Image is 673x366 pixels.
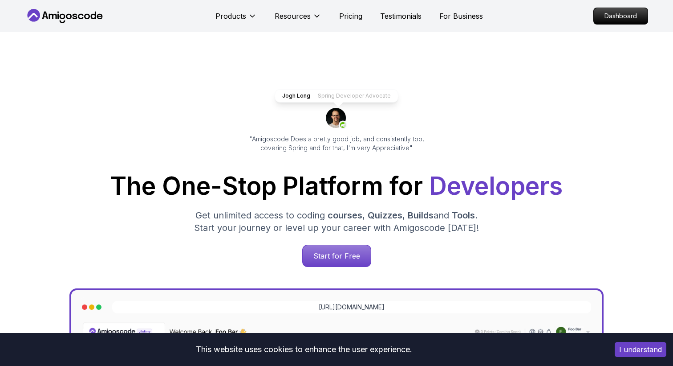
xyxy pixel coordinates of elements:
img: josh long [326,108,347,129]
p: Resources [275,11,311,21]
a: [URL][DOMAIN_NAME] [319,303,385,312]
span: courses [328,210,362,221]
p: Dashboard [594,8,648,24]
p: Get unlimited access to coding , , and . Start your journey or level up your career with Amigosco... [187,209,486,234]
a: For Business [439,11,483,21]
button: Resources [275,11,321,29]
a: Pricing [339,11,362,21]
p: Products [215,11,246,21]
span: Developers [429,171,563,201]
button: Accept cookies [615,342,666,357]
p: Jogh Long [282,92,310,99]
p: Start for Free [303,245,371,267]
a: Testimonials [380,11,422,21]
iframe: chat widget [618,310,673,353]
p: Spring Developer Advocate [318,92,391,99]
div: This website uses cookies to enhance the user experience. [7,340,601,359]
span: Builds [408,210,434,221]
a: Dashboard [593,8,648,25]
span: Tools [452,210,475,221]
p: "Amigoscode Does a pretty good job, and consistently too, covering Spring and for that, I'm very ... [237,135,436,152]
a: Start for Free [302,245,371,267]
span: Quizzes [368,210,402,221]
button: Products [215,11,257,29]
h1: The One-Stop Platform for [32,174,641,198]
